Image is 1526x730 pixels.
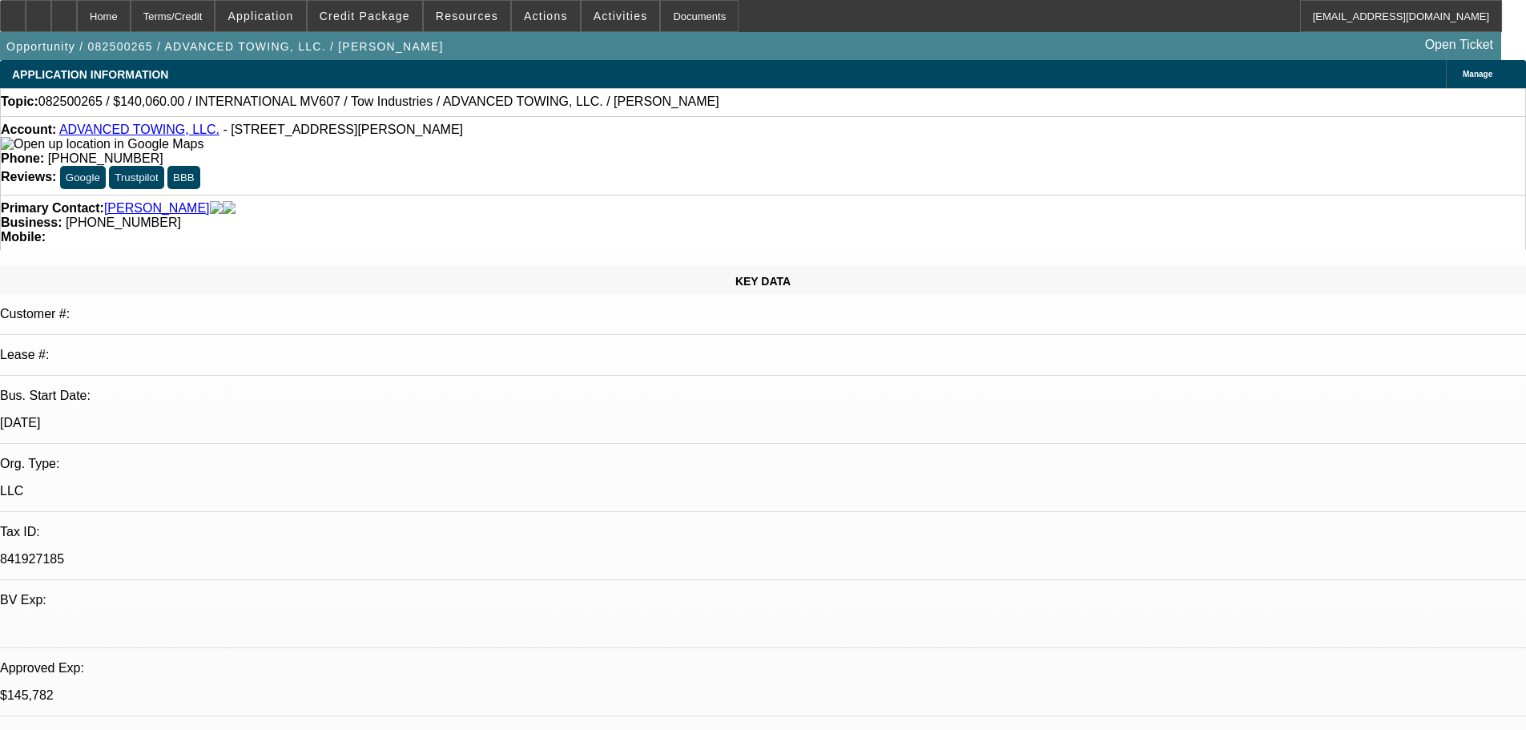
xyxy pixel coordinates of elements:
[12,68,168,81] span: APPLICATION INFORMATION
[320,10,410,22] span: Credit Package
[1,137,203,151] img: Open up location in Google Maps
[66,216,181,229] span: [PHONE_NUMBER]
[1,95,38,109] strong: Topic:
[512,1,580,31] button: Actions
[104,201,210,216] a: [PERSON_NAME]
[59,123,219,136] a: ADVANCED TOWING, LLC.
[735,275,791,288] span: KEY DATA
[1,216,62,229] strong: Business:
[424,1,510,31] button: Resources
[38,95,719,109] span: 082500265 / $140,060.00 / INTERNATIONAL MV607 / Tow Industries / ADVANCED TOWING, LLC. / [PERSON_...
[1,170,56,184] strong: Reviews:
[167,166,200,189] button: BBB
[1419,31,1500,58] a: Open Ticket
[524,10,568,22] span: Actions
[594,10,648,22] span: Activities
[210,201,223,216] img: facebook-icon.png
[109,166,163,189] button: Trustpilot
[1,151,44,165] strong: Phone:
[436,10,498,22] span: Resources
[48,151,163,165] span: [PHONE_NUMBER]
[582,1,660,31] button: Activities
[223,123,463,136] span: - [STREET_ADDRESS][PERSON_NAME]
[1463,70,1492,79] span: Manage
[215,1,305,31] button: Application
[1,230,46,244] strong: Mobile:
[223,201,236,216] img: linkedin-icon.png
[60,166,106,189] button: Google
[1,123,56,136] strong: Account:
[1,201,104,216] strong: Primary Contact:
[1,137,203,151] a: View Google Maps
[227,10,293,22] span: Application
[6,40,444,53] span: Opportunity / 082500265 / ADVANCED TOWING, LLC. / [PERSON_NAME]
[308,1,422,31] button: Credit Package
